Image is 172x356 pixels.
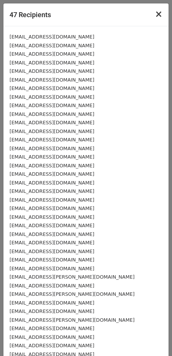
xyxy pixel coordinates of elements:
small: [EMAIL_ADDRESS][DOMAIN_NAME] [10,205,94,211]
small: [EMAIL_ADDRESS][DOMAIN_NAME] [10,34,94,40]
small: [EMAIL_ADDRESS][DOMAIN_NAME] [10,214,94,220]
small: [EMAIL_ADDRESS][DOMAIN_NAME] [10,343,94,348]
small: [EMAIL_ADDRESS][DOMAIN_NAME] [10,163,94,168]
small: [EMAIL_ADDRESS][DOMAIN_NAME] [10,68,94,74]
small: [EMAIL_ADDRESS][DOMAIN_NAME] [10,257,94,263]
small: [EMAIL_ADDRESS][DOMAIN_NAME] [10,137,94,143]
small: [EMAIL_ADDRESS][DOMAIN_NAME] [10,128,94,134]
small: [EMAIL_ADDRESS][DOMAIN_NAME] [10,300,94,306]
small: [EMAIL_ADDRESS][DOMAIN_NAME] [10,154,94,160]
small: [EMAIL_ADDRESS][DOMAIN_NAME] [10,266,94,271]
small: [EMAIL_ADDRESS][PERSON_NAME][DOMAIN_NAME] [10,317,135,323]
small: [EMAIL_ADDRESS][DOMAIN_NAME] [10,171,94,177]
small: [EMAIL_ADDRESS][PERSON_NAME][DOMAIN_NAME] [10,291,135,297]
small: [EMAIL_ADDRESS][DOMAIN_NAME] [10,180,94,186]
small: [EMAIL_ADDRESS][DOMAIN_NAME] [10,223,94,228]
small: [EMAIL_ADDRESS][PERSON_NAME][DOMAIN_NAME] [10,274,135,280]
small: [EMAIL_ADDRESS][DOMAIN_NAME] [10,249,94,254]
small: [EMAIL_ADDRESS][DOMAIN_NAME] [10,85,94,91]
small: [EMAIL_ADDRESS][DOMAIN_NAME] [10,43,94,48]
button: Close [149,3,169,25]
span: × [155,9,162,19]
small: [EMAIL_ADDRESS][DOMAIN_NAME] [10,77,94,83]
small: [EMAIL_ADDRESS][DOMAIN_NAME] [10,326,94,331]
small: [EMAIL_ADDRESS][DOMAIN_NAME] [10,120,94,125]
iframe: Chat Widget [134,319,172,356]
small: [EMAIL_ADDRESS][DOMAIN_NAME] [10,146,94,151]
small: [EMAIL_ADDRESS][DOMAIN_NAME] [10,197,94,203]
small: [EMAIL_ADDRESS][DOMAIN_NAME] [10,308,94,314]
small: [EMAIL_ADDRESS][DOMAIN_NAME] [10,188,94,194]
small: [EMAIL_ADDRESS][DOMAIN_NAME] [10,231,94,237]
div: Віджет чату [134,319,172,356]
small: [EMAIL_ADDRESS][DOMAIN_NAME] [10,240,94,245]
small: [EMAIL_ADDRESS][DOMAIN_NAME] [10,283,94,289]
small: [EMAIL_ADDRESS][DOMAIN_NAME] [10,334,94,340]
small: [EMAIL_ADDRESS][DOMAIN_NAME] [10,60,94,66]
h5: 47 Recipients [10,10,51,20]
small: [EMAIL_ADDRESS][DOMAIN_NAME] [10,111,94,117]
small: [EMAIL_ADDRESS][DOMAIN_NAME] [10,103,94,108]
small: [EMAIL_ADDRESS][DOMAIN_NAME] [10,51,94,57]
small: [EMAIL_ADDRESS][DOMAIN_NAME] [10,94,94,100]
